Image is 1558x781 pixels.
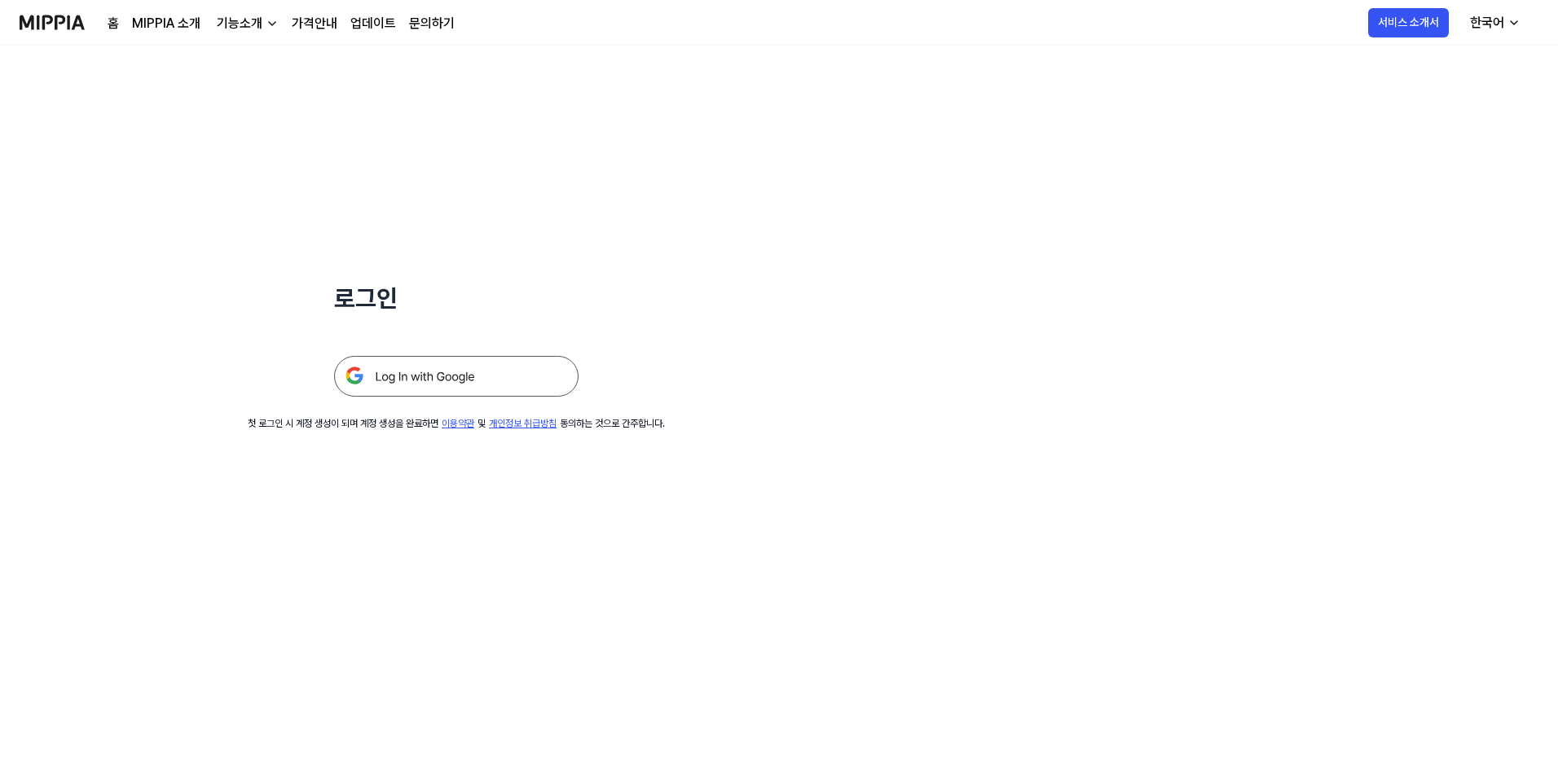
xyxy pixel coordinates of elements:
a: 업데이트 [350,14,396,33]
button: 기능소개 [213,14,279,33]
a: 홈 [108,14,119,33]
a: 문의하기 [409,14,455,33]
button: 한국어 [1457,7,1530,39]
a: MIPPIA 소개 [132,14,200,33]
div: 기능소개 [213,14,266,33]
a: 가격안내 [292,14,337,33]
div: 첫 로그인 시 계정 생성이 되며 계정 생성을 완료하면 및 동의하는 것으로 간주합니다. [248,416,665,431]
a: 이용약관 [442,418,474,429]
h1: 로그인 [334,280,579,317]
div: 한국어 [1467,13,1507,33]
button: 서비스 소개서 [1368,8,1449,37]
img: down [266,17,279,30]
img: 구글 로그인 버튼 [334,356,579,397]
a: 개인정보 취급방침 [489,418,557,429]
